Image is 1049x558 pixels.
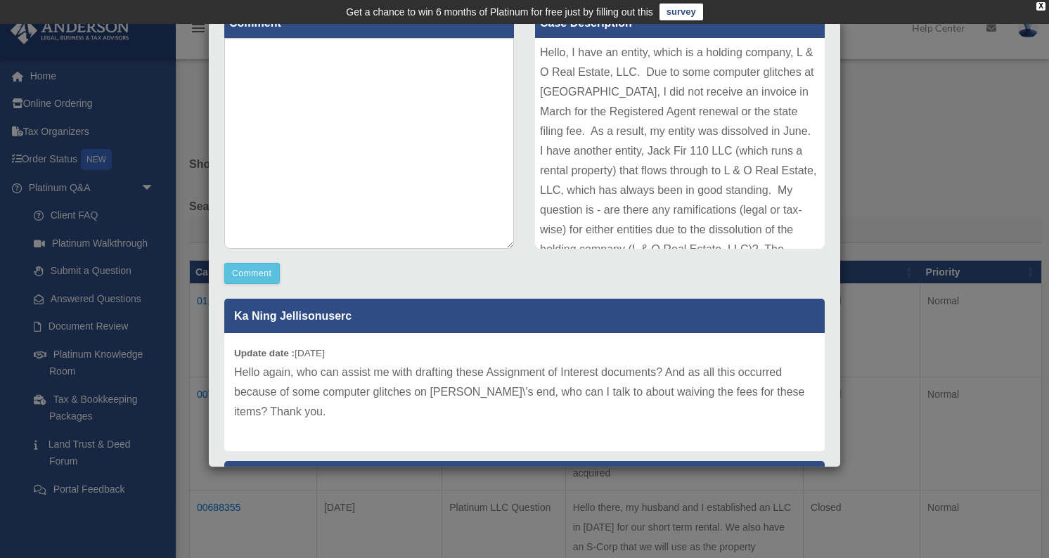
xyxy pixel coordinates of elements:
[535,38,825,249] div: Hello, I have an entity, which is a holding company, L & O Real Estate, LLC. Due to some computer...
[224,299,825,333] p: Ka Ning Jellisonuserc
[659,4,703,20] a: survey
[234,363,815,422] p: Hello again, who can assist me with drafting these Assignment of Interest documents? And as all t...
[224,461,825,495] p: [PERSON_NAME] Advisors
[1036,2,1045,11] div: close
[234,348,325,358] small: [DATE]
[234,348,295,358] b: Update date :
[346,4,653,20] div: Get a chance to win 6 months of Platinum for free just by filling out this
[224,263,280,284] button: Comment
